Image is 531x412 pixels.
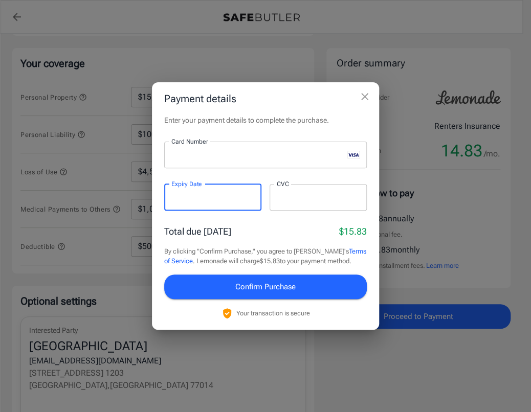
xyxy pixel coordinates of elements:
iframe: Secure expiration date input frame [171,192,254,202]
label: Card Number [171,137,208,146]
button: Confirm Purchase [164,274,367,299]
p: By clicking "Confirm Purchase," you agree to [PERSON_NAME]'s . Lemonade will charge $15.83 to you... [164,246,367,266]
p: Total due [DATE] [164,224,231,238]
p: Your transaction is secure [236,308,310,318]
label: Expiry Date [171,179,202,188]
iframe: Secure CVC input frame [277,192,360,202]
svg: visa [347,151,360,159]
button: close [355,86,375,107]
iframe: Secure card number input frame [171,150,343,159]
span: Confirm Purchase [235,280,296,293]
p: $15.83 [339,224,367,238]
p: Enter your payment details to complete the purchase. [164,115,367,125]
h2: Payment details [152,82,379,115]
label: CVC [277,179,289,188]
